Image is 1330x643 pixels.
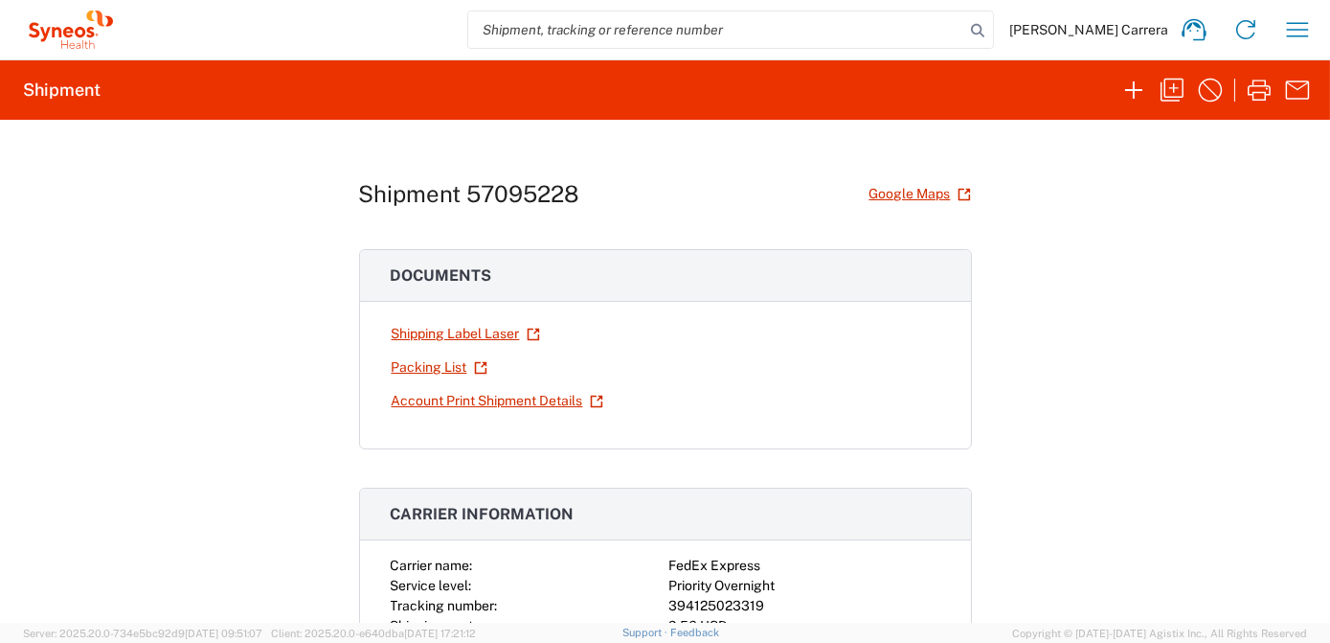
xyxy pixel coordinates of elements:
[391,558,473,573] span: Carrier name:
[391,598,498,613] span: Tracking number:
[1009,21,1168,38] span: [PERSON_NAME] Carrera
[391,505,575,523] span: Carrier information
[391,351,488,384] a: Packing List
[670,627,719,638] a: Feedback
[391,578,472,593] span: Service level:
[669,596,940,616] div: 394125023319
[185,628,262,639] span: [DATE] 09:51:07
[622,627,670,638] a: Support
[391,618,474,633] span: Shipping cost
[23,79,101,102] h2: Shipment
[669,616,940,636] div: 9.56 USD
[868,177,972,211] a: Google Maps
[1012,625,1307,642] span: Copyright © [DATE]-[DATE] Agistix Inc., All Rights Reserved
[391,384,604,418] a: Account Print Shipment Details
[669,576,940,596] div: Priority Overnight
[391,317,541,351] a: Shipping Label Laser
[359,180,580,208] h1: Shipment 57095228
[23,628,262,639] span: Server: 2025.20.0-734e5bc92d9
[468,11,964,48] input: Shipment, tracking or reference number
[404,628,476,639] span: [DATE] 17:21:12
[271,628,476,639] span: Client: 2025.20.0-e640dba
[391,266,492,285] span: Documents
[669,556,940,576] div: FedEx Express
